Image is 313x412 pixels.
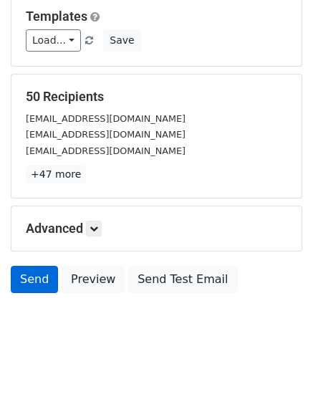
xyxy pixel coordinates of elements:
a: Send Test Email [128,266,237,293]
a: +47 more [26,166,86,183]
a: Send [11,266,58,293]
h5: 50 Recipients [26,89,287,105]
iframe: Chat Widget [241,343,313,412]
a: Load... [26,29,81,52]
small: [EMAIL_ADDRESS][DOMAIN_NAME] [26,113,186,124]
a: Templates [26,9,87,24]
h5: Advanced [26,221,287,236]
small: [EMAIL_ADDRESS][DOMAIN_NAME] [26,145,186,156]
a: Preview [62,266,125,293]
small: [EMAIL_ADDRESS][DOMAIN_NAME] [26,129,186,140]
button: Save [103,29,140,52]
div: Widget de chat [241,343,313,412]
